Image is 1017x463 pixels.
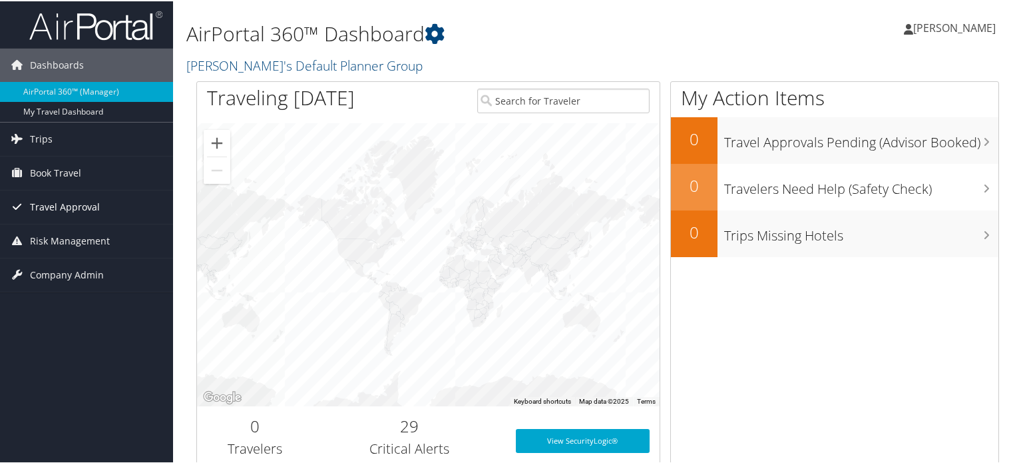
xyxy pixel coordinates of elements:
[724,125,998,151] h3: Travel Approvals Pending (Advisor Booked)
[200,388,244,405] img: Google
[671,83,998,111] h1: My Action Items
[671,116,998,163] a: 0Travel Approvals Pending (Advisor Booked)
[30,189,100,223] span: Travel Approval
[207,414,303,436] h2: 0
[724,219,998,244] h3: Trips Missing Hotels
[204,129,230,155] button: Zoom in
[30,155,81,189] span: Book Travel
[207,438,303,457] h3: Travelers
[671,173,717,196] h2: 0
[671,163,998,209] a: 0Travelers Need Help (Safety Check)
[904,7,1009,47] a: [PERSON_NAME]
[913,19,996,34] span: [PERSON_NAME]
[30,47,84,81] span: Dashboards
[671,127,717,149] h2: 0
[30,223,110,256] span: Risk Management
[29,9,162,40] img: airportal-logo.png
[514,396,571,405] button: Keyboard shortcuts
[477,87,650,112] input: Search for Traveler
[671,209,998,256] a: 0Trips Missing Hotels
[724,172,998,197] h3: Travelers Need Help (Safety Check)
[323,438,496,457] h3: Critical Alerts
[516,428,650,452] a: View SecurityLogic®
[671,220,717,242] h2: 0
[186,55,426,73] a: [PERSON_NAME]'s Default Planner Group
[579,396,629,404] span: Map data ©2025
[30,121,53,155] span: Trips
[323,414,496,436] h2: 29
[186,19,735,47] h1: AirPortal 360™ Dashboard
[30,257,104,290] span: Company Admin
[200,388,244,405] a: Open this area in Google Maps (opens a new window)
[204,156,230,183] button: Zoom out
[637,396,656,404] a: Terms (opens in new tab)
[207,83,355,111] h1: Traveling [DATE]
